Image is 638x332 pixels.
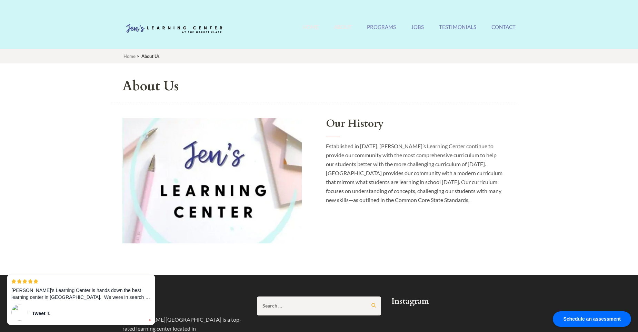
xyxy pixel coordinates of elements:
a: Contact [491,24,516,39]
p: [PERSON_NAME]'s Learning Center is hands down the best learning center in [GEOGRAPHIC_DATA]. We w... [11,287,151,301]
img: 60s.jpg [11,304,28,321]
div: Tweet T. [32,310,140,317]
h2: Our History [326,118,505,137]
a: Jobs [411,24,424,39]
h2: Instagram [391,296,516,306]
img: Jen's Learning Center Logo Transparent [122,19,226,39]
div: Schedule an assessment [553,311,631,327]
span: > [137,53,139,59]
a: Home [303,24,319,39]
p: Established in [DATE], [PERSON_NAME]’s Learning Center continue to provide our community with the... [326,142,505,204]
a: Programs [367,24,396,39]
a: About [334,24,352,39]
a: Home [123,53,136,59]
a: Testimonials [439,24,476,39]
img: Our History [122,118,302,243]
h2: About [122,296,247,306]
h1: About Us [122,79,505,93]
input: Search [371,303,376,308]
